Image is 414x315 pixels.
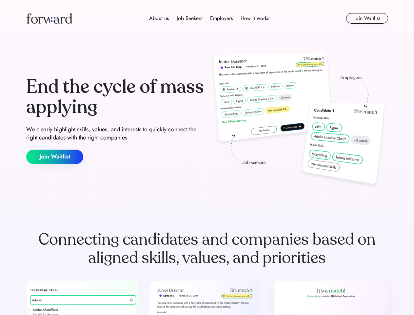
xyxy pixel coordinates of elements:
img: hero-image.png [210,50,388,191]
div: How it works [241,14,269,22]
div: Employers [210,14,233,22]
div: Connecting candidates and companies based on aligned skills, values, and priorities [26,230,388,267]
div: Job Seekers [177,14,202,22]
img: Forward logo [26,13,72,24]
div: End the cycle of mass applying [26,77,205,117]
button: Join Waitlist [26,150,83,164]
button: Join Waitlist [346,13,388,24]
div: About us [149,14,169,22]
div: We clearly highlight skills, values, and interests to quickly connect the right candidates with t... [26,125,205,142]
